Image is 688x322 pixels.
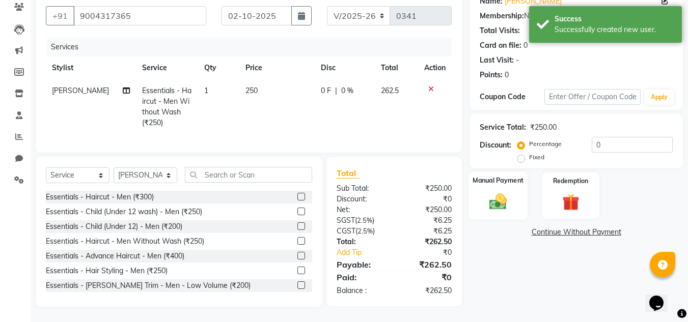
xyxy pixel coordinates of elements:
[375,56,418,79] th: Total
[418,56,452,79] th: Action
[480,11,524,21] div: Membership:
[555,14,674,24] div: Success
[394,204,459,215] div: ₹250.00
[185,167,312,183] input: Search or Scan
[530,122,557,133] div: ₹250.00
[142,86,191,127] span: Essentials - Haircut - Men Without Wash (₹250)
[484,191,512,212] img: _cash.svg
[544,89,641,105] input: Enter Offer / Coupon Code
[239,56,315,79] th: Price
[46,251,184,261] div: Essentials - Advance Haircut - Men (₹400)
[337,226,355,236] span: CGST
[394,194,459,204] div: ₹0
[480,70,503,80] div: Points:
[329,285,394,296] div: Balance :
[329,237,394,247] div: Total:
[337,168,360,179] span: Total
[394,226,459,237] div: ₹6.25
[329,271,394,283] div: Paid:
[52,86,109,95] span: [PERSON_NAME]
[329,247,405,258] a: Add Tip
[529,153,544,162] label: Fixed
[645,281,678,312] iframe: chat widget
[480,122,526,133] div: Service Total:
[341,85,353,96] span: 0 %
[394,215,459,226] div: ₹6.25
[480,55,514,66] div: Last Visit:
[198,56,239,79] th: Qty
[329,183,394,194] div: Sub Total:
[480,11,673,21] div: No Active Membership
[381,86,399,95] span: 262.5
[645,90,674,105] button: Apply
[524,40,528,51] div: 0
[329,204,394,215] div: Net:
[555,24,674,35] div: Successfully created new user.
[47,38,459,56] div: Services
[480,40,521,51] div: Card on file:
[329,215,394,226] div: ( )
[315,56,375,79] th: Disc
[394,258,459,271] div: ₹262.50
[473,175,524,185] label: Manual Payment
[405,247,460,258] div: ₹0
[505,70,509,80] div: 0
[46,236,204,247] div: Essentials - Haircut - Men Without Wash (₹250)
[46,280,251,291] div: Essentials - [PERSON_NAME] Trim - Men - Low Volume (₹200)
[136,56,198,79] th: Service
[321,85,331,96] span: 0 F
[357,227,373,235] span: 2.5%
[46,192,154,202] div: Essentials - Haircut - Men (₹300)
[480,140,511,151] div: Discount:
[480,92,544,102] div: Coupon Code
[245,86,258,95] span: 250
[329,194,394,204] div: Discount:
[394,285,459,296] div: ₹262.50
[472,227,681,238] a: Continue Without Payment
[46,207,202,217] div: Essentials - Child (Under 12 wash) - Men (₹250)
[329,258,394,271] div: Payable:
[394,183,459,194] div: ₹250.00
[204,86,208,95] span: 1
[46,56,136,79] th: Stylist
[529,139,562,149] label: Percentage
[553,177,588,186] label: Redemption
[46,221,182,232] div: Essentials - Child (Under 12) - Men (₹200)
[329,226,394,237] div: ( )
[557,192,585,213] img: _gift.svg
[394,271,459,283] div: ₹0
[46,266,168,276] div: Essentials - Hair Styling - Men (₹250)
[394,237,459,247] div: ₹262.50
[46,6,74,25] button: +91
[337,216,355,225] span: SGST
[516,55,519,66] div: -
[73,6,206,25] input: Search by Name/Mobile/Email/Code
[357,216,372,224] span: 2.5%
[480,25,520,36] div: Total Visits:
[335,85,337,96] span: |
